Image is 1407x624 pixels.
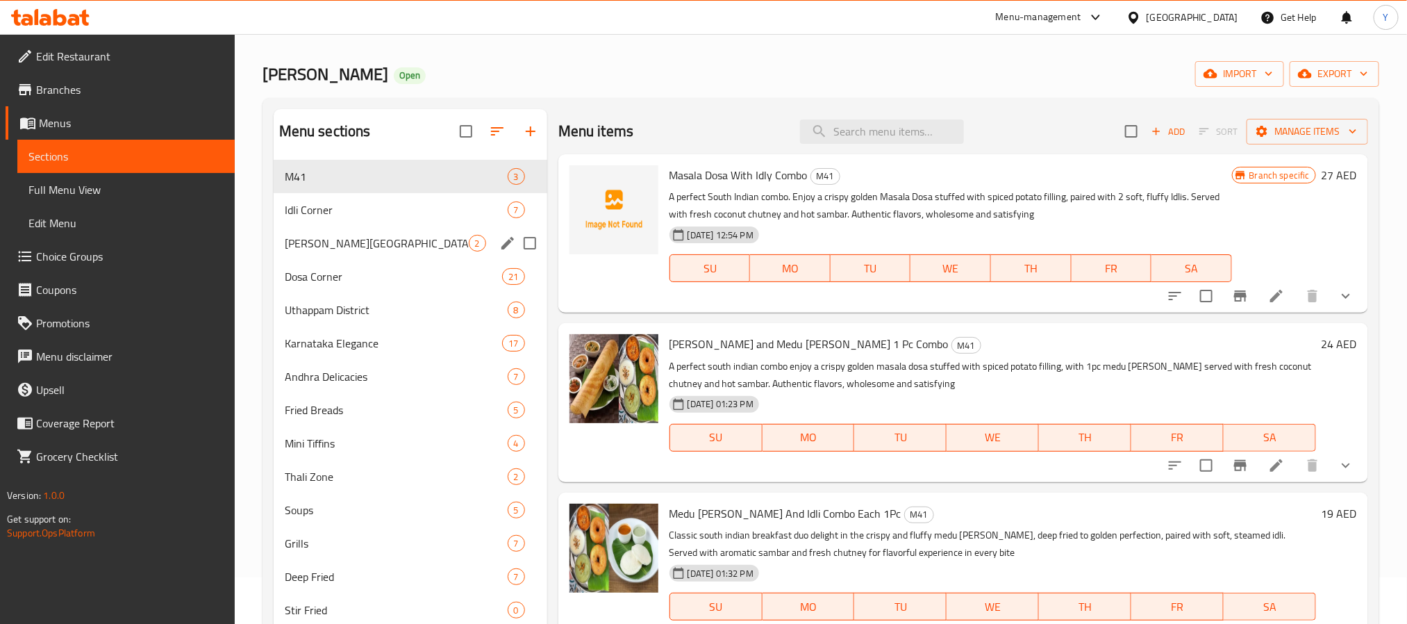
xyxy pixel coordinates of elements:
[676,258,744,279] span: SU
[569,504,658,593] img: Medu Vada And Idli Combo Each 1Pc
[7,510,71,528] span: Get support on:
[274,393,547,427] div: Fried Breads5
[274,427,547,460] div: Mini Tiffins4
[1131,593,1224,621] button: FR
[508,370,524,384] span: 7
[669,165,808,186] span: Masala Dosa With Idly Combo
[274,327,547,360] div: Karnataka Elegance17
[669,503,901,524] span: Medu [PERSON_NAME] And Idli Combo Each 1Pc
[669,593,763,621] button: SU
[1039,424,1131,452] button: TH
[508,568,525,585] div: items
[1137,597,1218,617] span: FR
[916,258,985,279] span: WE
[1224,279,1257,313] button: Branch-specific-item
[6,373,235,407] a: Upsell
[36,248,224,265] span: Choice Groups
[1192,451,1221,480] span: Select to update
[28,215,224,231] span: Edit Menu
[274,360,547,393] div: Andhra Delicacies7
[279,121,371,142] h2: Menu sections
[682,397,759,411] span: [DATE] 01:23 PM
[36,415,224,432] span: Coverage Report
[569,334,658,423] img: Masala Dosa and Medu Vada 1 Pc Combo
[7,486,41,504] span: Version:
[497,233,518,254] button: edit
[502,268,524,285] div: items
[1322,334,1357,354] h6: 24 AED
[6,340,235,373] a: Menu disclaimer
[756,258,825,279] span: MO
[508,570,524,584] span: 7
[1195,61,1284,87] button: import
[394,67,426,84] div: Open
[1224,593,1316,621] button: SA
[1117,117,1146,146] span: Select section
[860,427,941,448] span: TU
[274,160,547,193] div: M413
[1044,597,1126,617] span: TH
[274,460,547,493] div: Thali Zone2
[991,254,1072,282] button: TH
[1077,258,1147,279] span: FR
[36,348,224,365] span: Menu disclaimer
[6,273,235,306] a: Coupons
[508,304,524,317] span: 8
[285,435,508,452] span: Mini Tiffins
[285,535,508,552] div: Grills
[7,524,95,542] a: Support.OpsPlatform
[1338,457,1354,474] svg: Show Choices
[6,306,235,340] a: Promotions
[39,115,224,131] span: Menus
[285,168,508,185] span: M41
[274,293,547,327] div: Uthappam District8
[28,148,224,165] span: Sections
[811,168,840,184] span: M41
[1301,65,1368,83] span: export
[469,237,485,250] span: 2
[36,381,224,398] span: Upsell
[1229,427,1310,448] span: SA
[508,535,525,552] div: items
[558,121,634,142] h2: Menu items
[1158,449,1192,482] button: sort-choices
[1151,254,1232,282] button: SA
[569,165,658,254] img: Masala Dosa With Idly Combo
[285,235,469,252] span: [PERSON_NAME][GEOGRAPHIC_DATA]
[508,302,525,318] div: items
[508,168,525,185] div: items
[952,427,1033,448] span: WE
[17,140,235,173] a: Sections
[274,227,547,260] div: [PERSON_NAME][GEOGRAPHIC_DATA]2edit
[285,268,503,285] span: Dosa Corner
[469,235,486,252] div: items
[669,188,1232,223] p: A perfect South Indian combo. Enjoy a crispy golden Masala Dosa stuffed with spiced potato fillin...
[768,427,849,448] span: MO
[508,468,525,485] div: items
[1268,457,1285,474] a: Edit menu item
[669,334,949,354] span: [PERSON_NAME] and Medu [PERSON_NAME] 1 Pc Combo
[481,115,514,148] span: Sort sections
[508,504,524,517] span: 5
[810,168,840,185] div: M41
[508,204,524,217] span: 7
[750,254,831,282] button: MO
[1296,449,1329,482] button: delete
[6,106,235,140] a: Menus
[947,424,1039,452] button: WE
[1224,449,1257,482] button: Branch-specific-item
[274,527,547,560] div: Grills7
[1146,121,1190,142] button: Add
[502,335,524,352] div: items
[1247,119,1368,145] button: Manage items
[676,597,757,617] span: SU
[1224,424,1316,452] button: SA
[1190,121,1247,142] span: Select section first
[285,368,508,385] span: Andhra Delicacies
[285,402,508,418] span: Fried Breads
[508,437,524,450] span: 4
[836,258,906,279] span: TU
[508,202,525,218] div: items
